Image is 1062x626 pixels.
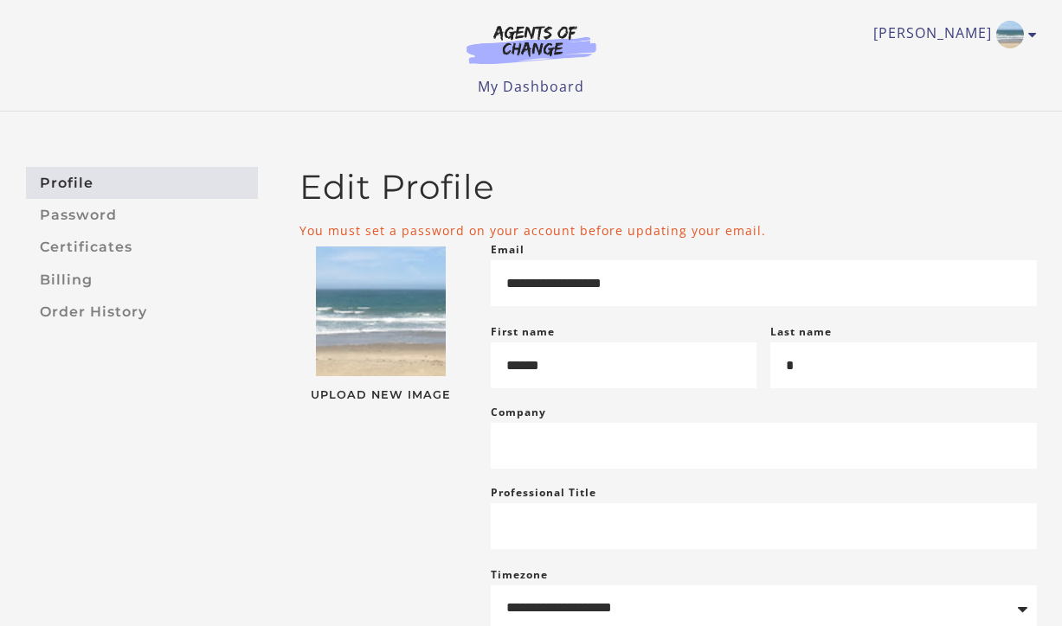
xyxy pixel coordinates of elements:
span: Upload New Image [299,390,463,401]
a: Toggle menu [873,21,1028,48]
a: Order History [26,296,258,328]
a: Certificates [26,232,258,264]
label: Company [491,402,546,423]
img: Agents of Change Logo [448,24,615,64]
label: First name [491,324,555,339]
label: Professional Title [491,482,596,503]
a: Password [26,199,258,231]
a: My Dashboard [478,77,584,96]
label: Last name [770,324,832,339]
h2: Edit Profile [299,167,1037,208]
a: Profile [26,167,258,199]
label: Email [491,240,525,260]
li: You must set a password on your account before updating your email. [299,221,1037,240]
label: Timezone [491,567,548,582]
a: Billing [26,264,258,296]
